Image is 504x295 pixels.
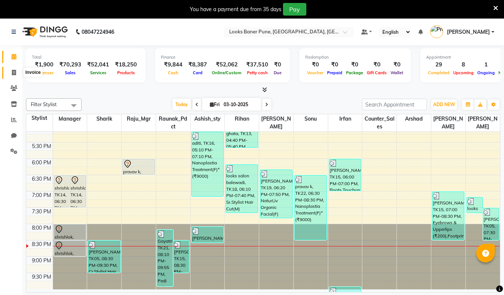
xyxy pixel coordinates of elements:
[30,159,53,167] div: 6:00 PM
[467,197,482,213] div: looks salon balewadi, TK17, 07:10 PM-07:40 PM, Eyebrows (₹100)
[475,60,497,69] div: 1
[26,114,53,122] div: Stylist
[123,159,154,174] div: pravav k, TK02, 06:00 PM-06:30 PM, Stylist Hair Cut(M)
[397,114,431,124] span: Arshad
[225,114,259,124] span: Rihan
[305,60,325,69] div: ₹0
[305,54,405,60] div: Redemption
[426,70,451,75] span: Completed
[325,70,344,75] span: Prepaid
[451,70,475,75] span: Upcoming
[190,6,281,13] div: You have a payment due from 35 days
[451,60,475,69] div: 8
[221,99,258,110] input: 2025-10-03
[53,114,87,124] span: Manager
[30,208,53,216] div: 7:30 PM
[166,70,180,75] span: Cash
[328,114,362,124] span: Irfan
[192,227,223,242] div: [PERSON_NAME], TK23, 08:05 PM-08:35 PM, Wash Conditioning L'oreal(F) (₹250)
[329,287,361,292] div: Gayatri, TK21, 09:55 PM-10:55 PM, Kerastase Premiere Express Ritual (₹5100)
[466,114,500,131] span: [PERSON_NAME]
[56,60,84,69] div: ₹70,293
[271,60,284,69] div: ₹0
[243,60,271,69] div: ₹37,510
[54,241,86,256] div: shrishlok, TK14, 08:30 PM-09:00 PM, [PERSON_NAME] Trimming
[82,22,114,42] b: 08047224946
[87,114,121,124] span: Sharik
[210,60,243,69] div: ₹52,062
[344,60,365,69] div: ₹0
[84,60,112,69] div: ₹52,041
[63,70,78,75] span: Sales
[19,22,70,42] img: logo
[161,54,284,60] div: Finance
[185,60,210,69] div: ₹8,387
[174,241,189,272] div: [PERSON_NAME], TK15, 08:30 PM-09:30 PM, Foot Prints Pedicure(F) (₹1000)
[30,257,53,265] div: 9:00 PM
[426,60,451,69] div: 29
[329,159,361,191] div: [PERSON_NAME], TK15, 06:00 PM-07:00 PM, Roots Touchup Inoa(F) (₹1700)
[115,70,137,75] span: Products
[32,54,140,60] div: Total
[483,208,499,240] div: [PERSON_NAME], TK05, 07:30 PM-08:30 PM, Foot Prints Ice Cream Pedicure(F) (₹1800)
[23,68,42,77] div: Invoice
[389,60,405,69] div: ₹0
[30,191,53,199] div: 7:00 PM
[226,165,257,213] div: looks salon balewadi, TK18, 06:10 PM-07:40 PM, Sr.Stylist Hair Cut(M) (₹1000),[PERSON_NAME] Trimm...
[88,70,108,75] span: Services
[245,70,270,75] span: Petty cash
[226,116,257,147] div: [PERSON_NAME] ghata, TK13, 04:40 PM-05:40 PM, Sr.Stylist Hair Cut(M) (₹1000)
[210,70,243,75] span: Online/Custom
[433,102,455,107] span: ADD NEW
[54,176,70,207] div: shrishlok, TK14, 06:30 PM-07:30 PM, Sr.Stylist Hair Cut(M)
[260,170,292,218] div: [PERSON_NAME], TK19, 06:20 PM-07:50 PM, NaturLiv Organic Facial(F) (₹2500),Nail Art (₹600)
[30,224,53,232] div: 8:00 PM
[54,224,86,240] div: shrishlok, TK14, 08:00 PM-08:30 PM, [PERSON_NAME] Trimming
[30,142,53,150] div: 5:30 PM
[30,175,53,183] div: 6:30 PM
[208,102,221,107] span: Fri
[272,70,283,75] span: Due
[172,99,191,110] span: Today
[112,60,140,69] div: ₹18,250
[283,3,306,16] button: Pay
[30,273,53,281] div: 9:30 PM
[191,70,204,75] span: Card
[259,114,293,131] span: [PERSON_NAME]
[389,70,405,75] span: Wallet
[156,114,190,131] span: Raunak_Pdct
[430,25,443,38] img: Pronoy Paul
[122,114,156,124] span: Raju_Mgr
[432,192,464,240] div: [PERSON_NAME], TK15, 07:00 PM-08:30 PM, Eyebrows & Upperlips (₹200),Footprints Pedi Cafe Manicure...
[365,70,389,75] span: Gift Cards
[161,60,185,69] div: ₹9,844
[475,70,497,75] span: Ongoing
[362,114,396,131] span: Counter_Sales
[70,176,86,207] div: shrishlok, TK14, 06:30 PM-07:30 PM, Sr.Stylist Hair Cut(M)
[305,70,325,75] span: Voucher
[31,101,57,107] span: Filter Stylist
[30,240,53,248] div: 8:30 PM
[325,60,344,69] div: ₹0
[192,132,223,196] div: aditi, TK16, 05:10 PM-07:10 PM, Nanoplastia Treatment(F)* (₹9000)
[295,176,326,240] div: pravav k, TK22, 06:30 PM-08:30 PM, Nanoplastia Treatment(F)* (₹9000)
[32,60,56,69] div: ₹1,900
[431,99,457,110] button: ADD NEW
[157,230,173,286] div: Gayatri, TK21, 08:10 PM-09:55 PM, Pedi Labs+ Plus Pedicure(F) (₹2200),Gel Polish Application (₹1650)
[344,70,365,75] span: Package
[191,114,225,124] span: Ashish_sty
[294,114,328,124] span: Sonu
[431,114,465,131] span: [PERSON_NAME]
[365,60,389,69] div: ₹0
[447,28,490,36] span: [PERSON_NAME]
[88,241,120,272] div: [PERSON_NAME], TK05, 08:30 PM-09:30 PM, Cr.Stylist Hair Cut(M) (₹1500)
[362,99,427,110] input: Search Appointment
